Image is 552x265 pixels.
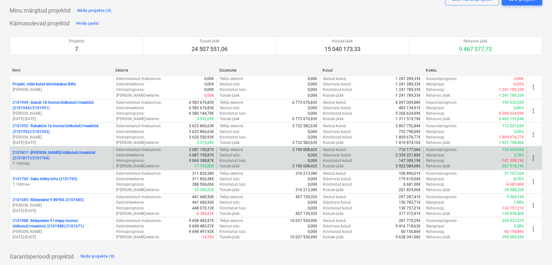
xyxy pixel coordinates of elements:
[13,161,111,166] p: T. Villmäe
[189,123,214,129] p: 3 623 866,63€
[292,163,317,169] p: 3 190 008,42€
[514,82,524,87] p: 0,00%
[292,116,317,122] p: 6 773 676,83€
[426,182,445,187] p: Rahavoog :
[323,129,351,135] p: Sidumata kulud :
[514,76,524,82] p: 0,00€
[403,182,421,187] p: 6 681,00€
[323,182,353,187] p: Kinnitatud kulud :
[426,82,445,87] p: Marginaal :
[399,176,421,182] p: 179 610,04€
[13,87,111,93] p: [PERSON_NAME]
[220,100,244,105] p: Tellija eelarve :
[197,116,214,122] p: 3 532,05€
[10,7,70,14] p: Minu märgitud projektid
[323,111,353,116] p: Kinnitatud kulud :
[529,225,537,233] span: more_vert
[514,176,524,182] p: 8,76%
[116,82,145,87] p: Eesmärkeelarve :
[13,182,111,187] p: T. Villmäe
[290,218,317,224] p: 10 037 930,49€
[192,176,214,182] p: 311 826,58€
[219,68,317,73] div: Sissetulek
[499,140,524,146] p: 1 921 708,46€
[194,187,214,193] p: 23 320,52€
[426,187,451,193] p: Rahavoo jääk :
[116,140,160,146] p: [PERSON_NAME]-eelarve :
[426,206,445,211] p: Rahavoog :
[13,197,84,203] p: 2101685 - Mäepealse 9 INFRA (2101685)
[76,20,99,27] div: Peida jaotis
[220,206,247,211] p: Kinnitatud tulu :
[192,39,228,44] p: Tulude jääk
[116,123,162,129] p: Eelarvestatud maksumus :
[220,224,240,229] p: Seotud tulu :
[323,211,344,216] p: Kulude jääk :
[220,234,240,240] p: Tulude jääk :
[323,218,347,224] p: Seotud kulud :
[514,200,524,205] p: 1,98%
[426,200,445,205] p: Marginaal :
[396,224,421,229] p: 9 416 718,63€
[399,171,421,176] p: 108 896,01€
[308,105,317,111] p: 0,00€
[13,82,76,87] p: Projekt, mille kulud kinnitatakse BWs
[13,111,111,116] p: [PERSON_NAME]
[502,123,524,129] p: 112 031,69€
[501,158,524,163] p: -147 309,19€
[308,182,317,187] p: 0,00€
[396,116,421,122] p: 1 311 519,79€
[220,82,240,87] p: Seotud tulu :
[426,68,524,73] div: Kokku
[220,87,247,93] p: Kinnitatud tulu :
[116,158,145,163] p: Hinnaprognoos :
[498,87,524,93] p: -1 241 789,33€
[323,176,351,182] p: Sidumata kulud :
[426,211,451,216] p: Rahavoo jääk :
[189,218,214,224] p: 9 698 483,57€
[220,111,247,116] p: Kinnitatud tulu :
[399,200,421,205] p: 150 782,71€
[204,87,214,93] p: 0,00€
[116,182,145,187] p: Hinnaprognoos :
[13,150,111,161] p: 2101817 - [PERSON_NAME]/üldkulud//maatööd (2101817//2101766)
[13,203,111,208] p: [PERSON_NAME]
[308,111,317,116] p: 0,00€
[192,200,214,205] p: 441 680,50€
[290,234,317,240] p: 10 037 930,49€
[13,218,111,240] div: 2101988 -Mäepealse 9 I etapp hoone/üldkulud//maatööd (2101988//2101671)[PERSON_NAME][DATE]-[DATE]
[323,123,347,129] p: Seotud kulud :
[323,100,347,105] p: Seotud kulud :
[396,153,421,158] p: 2 359 221,80€
[323,229,353,234] p: Kinnitatud kulud :
[498,135,524,140] p: -1 809 676,77€
[220,93,240,98] p: Tulude jääk :
[399,147,421,153] p: 710 177,06€
[396,87,421,93] p: 1 241 789,33€
[116,87,145,93] p: Hinnaprognoos :
[529,202,537,209] span: more_vert
[204,82,214,87] p: 0,00€
[308,87,317,93] p: 0,00€
[220,229,247,234] p: Kinnitatud tulu :
[116,163,160,169] p: [PERSON_NAME]-eelarve :
[220,218,244,224] p: Tellija eelarve :
[189,111,214,116] p: 6 580 144,78€
[75,18,100,29] button: Peida jaotis
[116,129,145,135] p: Eesmärkeelarve :
[502,100,524,105] p: 193 532,05€
[220,123,244,129] p: Tellija eelarve :
[69,45,84,53] p: 7
[498,111,524,116] p: -5 268 624,99€
[323,200,351,205] p: Sidumata kulud :
[308,224,317,229] p: 0,00€
[323,93,344,98] p: Kulude jääk :
[116,68,214,73] div: Eelarve
[426,87,445,93] p: Rahavoog :
[396,76,421,82] p: 1 241 289,33€
[295,211,317,216] p: 457 139,32€
[401,229,421,234] p: 60 156,86€
[192,206,214,211] p: 448 070,12€
[395,93,421,98] p: -1 241 789,33€
[308,129,317,135] p: 0,00€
